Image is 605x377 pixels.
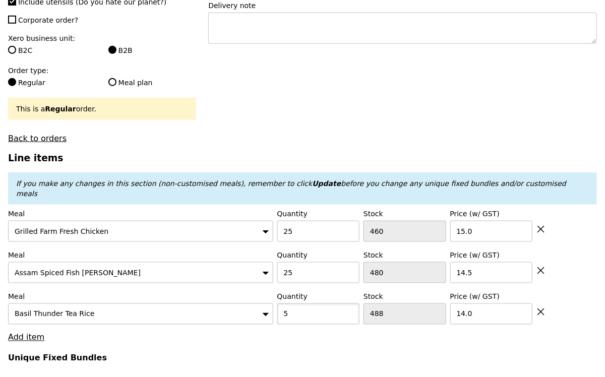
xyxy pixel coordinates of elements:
[364,209,446,219] label: Stock
[8,33,196,43] label: Xero business unit:
[277,291,360,301] label: Quantity
[8,66,196,76] label: Order type:
[16,179,566,198] em: If you make any changes in this section (non-customised meals), remember to click before you chan...
[8,78,96,88] label: Regular
[8,291,273,301] label: Meal
[8,78,16,86] input: Regular
[8,134,67,143] a: Back to orders
[108,78,197,88] label: Meal plan
[8,353,597,363] h4: Unique Fixed Bundles
[312,179,341,187] b: Update
[8,153,597,163] h3: Line items
[8,209,273,219] label: Meal
[108,45,197,55] label: B2B
[8,333,44,342] a: Add item
[45,105,76,113] b: Regular
[108,78,116,86] input: Meal plan
[108,46,116,54] input: B2B
[364,291,446,301] label: Stock
[450,209,533,219] label: Price (w/ GST)
[16,104,188,114] div: This is a order.
[277,209,360,219] label: Quantity
[15,269,141,277] span: Assam Spiced Fish [PERSON_NAME]
[8,250,273,260] label: Meal
[364,250,446,260] label: Stock
[15,227,108,235] span: Grilled Farm Fresh Chicken
[8,16,16,24] input: Corporate order?
[450,291,533,301] label: Price (w/ GST)
[8,45,96,55] label: B2C
[450,250,533,260] label: Price (w/ GST)
[277,250,360,260] label: Quantity
[8,46,16,54] input: B2C
[15,310,94,318] span: Basil Thunder Tea Rice
[208,1,597,11] label: Delivery note
[18,16,78,24] span: Corporate order?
